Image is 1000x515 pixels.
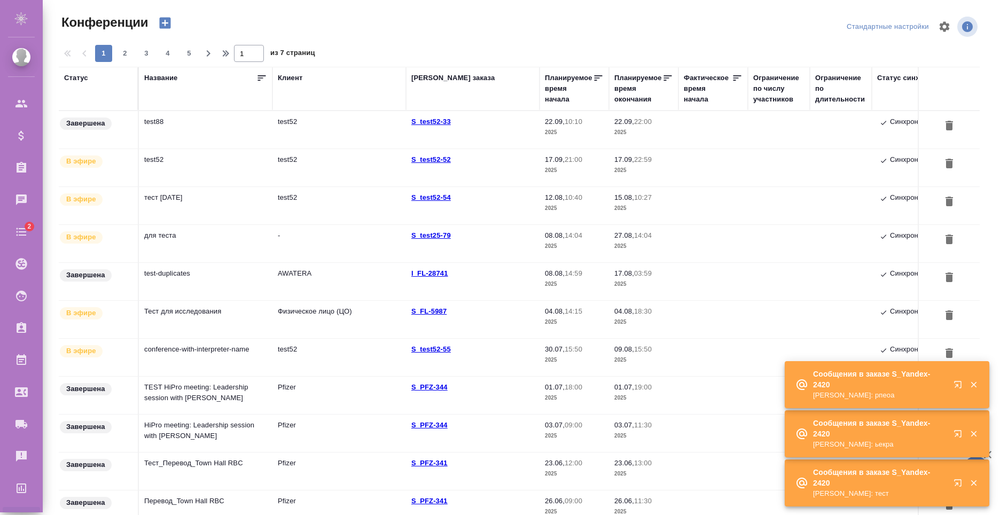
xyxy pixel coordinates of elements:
p: 2025 [614,203,673,214]
button: Закрыть [963,380,985,389]
td: AWATERA [272,263,406,300]
button: Удалить [940,306,958,326]
p: Синхронизировано [890,154,952,167]
button: Закрыть [963,429,985,439]
button: 3 [138,45,155,62]
a: S_PFZ-344 [411,421,456,429]
p: 09.08, [614,345,634,353]
a: S_PFZ-344 [411,383,456,391]
div: split button [844,19,932,35]
p: 09:00 [565,497,582,505]
p: 15:50 [634,345,652,353]
p: 2025 [545,241,604,252]
p: 01.07, [545,383,565,391]
p: 2025 [545,203,604,214]
button: Открыть в новой вкладке [947,374,973,400]
p: 10:10 [565,118,582,126]
p: Завершена [66,422,105,432]
span: Настроить таблицу [932,14,957,40]
div: Планируемое время начала [545,73,593,105]
p: 22.09, [614,118,634,126]
p: 08.08, [545,269,565,277]
p: [PERSON_NAME]: тест [813,488,947,499]
p: 2025 [545,393,604,403]
p: 18:00 [565,383,582,391]
a: S_PFZ-341 [411,459,456,467]
a: S_test25-79 [411,231,459,239]
p: [PERSON_NAME]: рпеоа [813,390,947,401]
button: 4 [159,45,176,62]
p: 30.07, [545,345,565,353]
p: 22:00 [634,118,652,126]
p: 26.06, [614,497,634,505]
div: Ограничение по числу участников [753,73,804,105]
button: Удалить [940,268,958,288]
p: 2025 [614,469,673,479]
span: 3 [138,48,155,59]
p: 27.08, [614,231,634,239]
td: test52 [272,111,406,149]
p: 03.07, [545,421,565,429]
p: 17.09, [545,155,565,163]
p: 2025 [614,127,673,138]
span: 2 [116,48,134,59]
p: S_test52-33 [411,118,459,126]
td: Физическое лицо (ЦО) [272,301,406,338]
p: В эфире [66,194,96,205]
p: Синхронизировано [890,306,952,319]
td: test52 [272,149,406,186]
p: Синхронизировано [890,192,952,205]
td: conference-with-interpreter-name [139,339,272,376]
p: 14:04 [634,231,652,239]
p: Сообщения в заказе S_Yandex-2420 [813,467,947,488]
button: Закрыть [963,478,985,488]
p: 15:50 [565,345,582,353]
p: Завершена [66,497,105,508]
p: Завершена [66,118,105,129]
div: Статус [64,73,88,83]
td: Pfizer [272,452,406,490]
p: 2025 [614,241,673,252]
td: test88 [139,111,272,149]
div: Название [144,73,177,83]
p: 2025 [545,165,604,176]
p: 2025 [545,127,604,138]
a: S_PFZ-341 [411,497,456,505]
a: I_FL-28741 [411,269,456,277]
button: Удалить [940,116,958,136]
div: Клиент [278,73,302,83]
p: 10:27 [634,193,652,201]
span: из 7 страниц [270,46,315,62]
p: [PERSON_NAME]: ьекра [813,439,947,450]
p: 2025 [614,393,673,403]
td: TEST HiPro meeting: Leadership session with [PERSON_NAME] [139,377,272,414]
button: Удалить [940,230,958,250]
p: 22:59 [634,155,652,163]
p: Завершена [66,270,105,280]
td: тест [DATE] [139,187,272,224]
a: S_test52-52 [411,155,459,163]
p: 17.09, [614,155,634,163]
span: 5 [181,48,198,59]
td: Pfizer [272,377,406,414]
p: В эфире [66,156,96,167]
p: 03:59 [634,269,652,277]
p: 2025 [545,279,604,290]
p: 2025 [545,469,604,479]
p: 23.06, [614,459,634,467]
p: 14:04 [565,231,582,239]
td: test52 [139,149,272,186]
td: test-duplicates [139,263,272,300]
p: S_test52-54 [411,193,459,201]
p: 23.06, [545,459,565,467]
p: 2025 [614,279,673,290]
p: 14:59 [565,269,582,277]
p: 12:00 [565,459,582,467]
p: 21:00 [565,155,582,163]
p: Синхронизировано [890,268,952,281]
